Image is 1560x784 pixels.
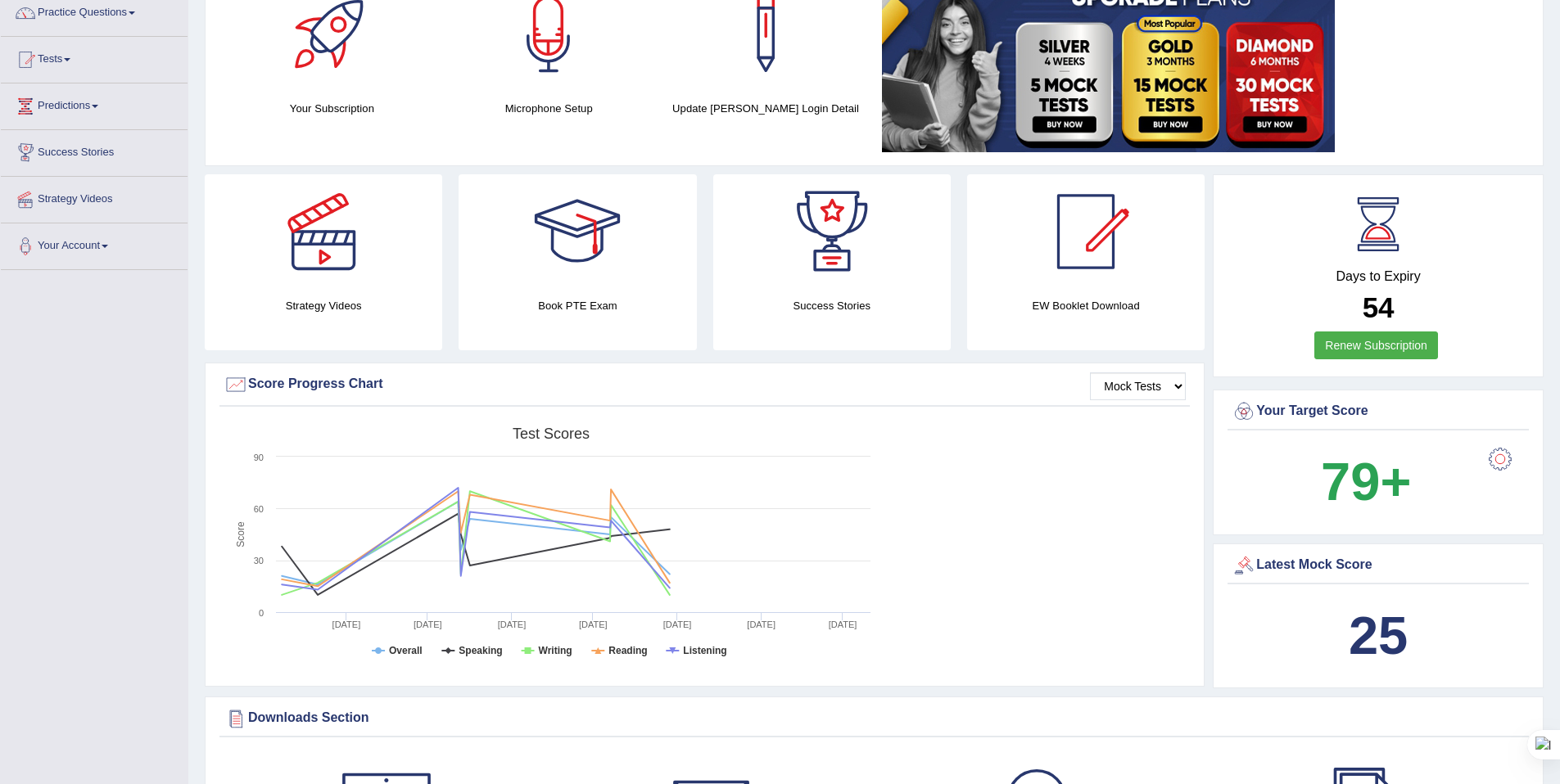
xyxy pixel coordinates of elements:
[389,645,423,656] tspan: Overall
[1232,553,1525,578] div: Latest Mock Score
[332,620,361,629] tspan: [DATE]
[513,426,590,442] tspan: Test scores
[235,521,246,547] tspan: Score
[608,645,647,656] tspan: Reading
[539,645,572,656] tspan: Writing
[254,504,264,514] text: 60
[459,297,696,314] h4: Book PTE Exam
[449,100,649,117] h4: Microphone Setup
[459,645,502,656] tspan: Speaking
[747,620,775,629] tspan: [DATE]
[205,297,442,314] h4: Strategy Videos
[414,620,442,629] tspan: [DATE]
[224,372,1186,397] div: Score Progress Chart
[683,645,726,656] tspan: Listening
[1363,291,1395,323] b: 54
[224,706,1525,731] div: Downloads Section
[259,608,264,618] text: 0
[1232,269,1525,284] h4: Days to Expiry
[713,297,951,314] h4: Success Stories
[1,223,188,264] a: Your Account
[1321,452,1411,511] b: 79+
[498,620,527,629] tspan: [DATE]
[254,453,264,462] text: 90
[254,556,264,565] text: 30
[829,620,857,629] tspan: [DATE]
[1314,331,1438,359] a: Renew Subscription
[666,100,866,117] h4: Update [PERSON_NAME] Login Detail
[1349,606,1408,665] b: 25
[663,620,692,629] tspan: [DATE]
[1,130,188,171] a: Success Stories
[579,620,608,629] tspan: [DATE]
[1,37,188,78] a: Tests
[1,83,188,124] a: Predictions
[1,177,188,218] a: Strategy Videos
[232,100,432,117] h4: Your Subscription
[1232,399,1525,424] div: Your Target Score
[967,297,1205,314] h4: EW Booklet Download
